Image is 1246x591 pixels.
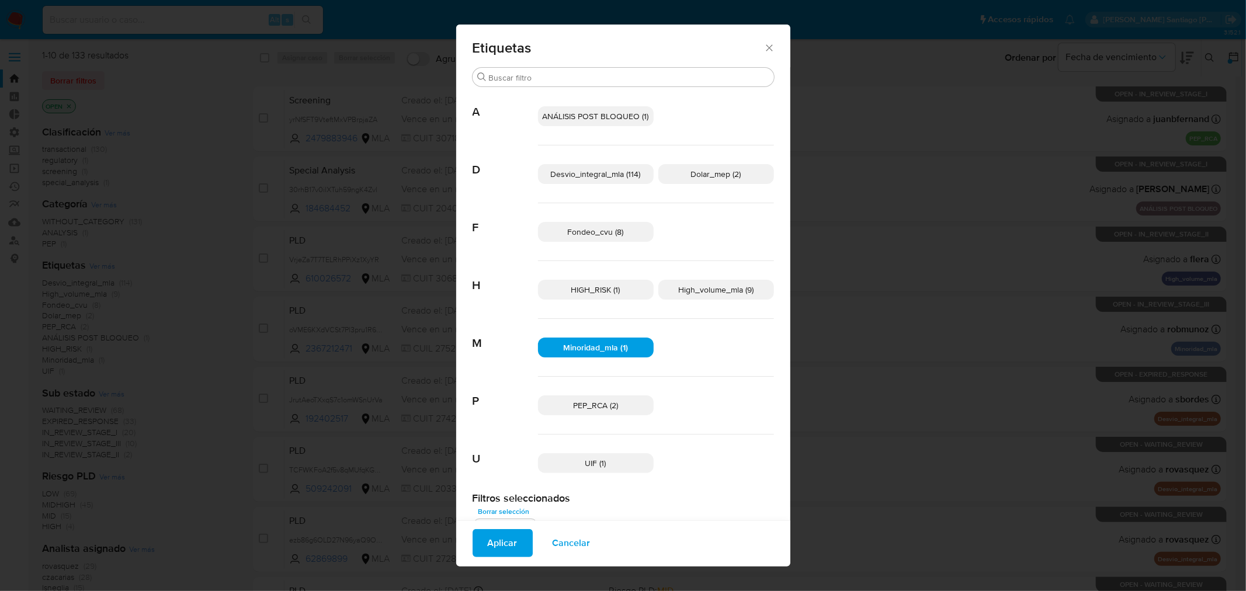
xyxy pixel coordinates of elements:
[473,434,538,466] span: U
[473,261,538,293] span: H
[473,505,536,519] button: Borrar selección
[537,529,606,557] button: Cancelar
[538,453,654,473] div: UIF (1)
[571,284,620,295] span: HIGH_RISK (1)
[478,506,530,517] span: Borrar selección
[538,338,654,357] div: Minoridad_mla (1)
[553,530,591,556] span: Cancelar
[573,399,618,411] span: PEP_RCA (2)
[678,284,754,295] span: High_volume_mla (9)
[658,280,774,300] div: High_volume_mla (9)
[691,168,741,180] span: Dolar_mep (2)
[563,342,628,353] span: Minoridad_mla (1)
[538,164,654,184] div: Desvio_integral_mla (114)
[538,395,654,415] div: PEP_RCA (2)
[473,319,538,350] span: M
[538,280,654,300] div: HIGH_RISK (1)
[551,168,641,180] span: Desvio_integral_mla (114)
[489,72,769,83] input: Buscar filtro
[538,222,654,242] div: Fondeo_cvu (8)
[477,72,487,82] button: Buscar
[473,377,538,408] span: P
[488,530,518,556] span: Aplicar
[658,164,774,184] div: Dolar_mep (2)
[585,457,606,469] span: UIF (1)
[473,203,538,235] span: F
[543,110,649,122] span: ANÁLISIS POST BLOQUEO (1)
[568,226,624,238] span: Fondeo_cvu (8)
[473,88,538,119] span: A
[473,41,764,55] span: Etiquetas
[473,145,538,177] span: D
[538,106,654,126] div: ANÁLISIS POST BLOQUEO (1)
[473,492,774,505] h2: Filtros seleccionados
[473,529,533,557] button: Aplicar
[763,42,774,53] button: Cerrar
